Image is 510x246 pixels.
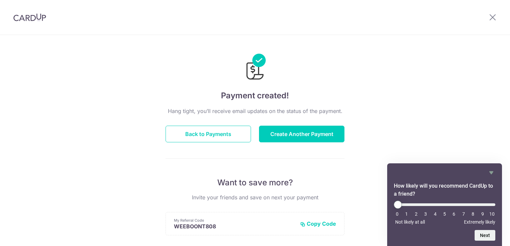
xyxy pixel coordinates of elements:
[413,211,420,217] li: 2
[13,13,46,21] img: CardUp
[394,182,495,198] h2: How likely will you recommend CardUp to a friend? Select an option from 0 to 10, with 0 being Not...
[174,223,295,230] p: WEEBOONT808
[470,211,476,217] li: 8
[487,169,495,177] button: Hide survey
[422,211,429,217] li: 3
[464,219,495,225] span: Extremely likely
[395,219,425,225] span: Not likely at all
[259,126,344,142] button: Create Another Payment
[166,193,344,201] p: Invite your friends and save on next your payment
[432,211,439,217] li: 4
[394,201,495,225] div: How likely will you recommend CardUp to a friend? Select an option from 0 to 10, with 0 being Not...
[244,54,266,82] img: Payments
[166,126,251,142] button: Back to Payments
[475,230,495,241] button: Next question
[166,90,344,102] h4: Payment created!
[460,211,467,217] li: 7
[300,220,336,227] button: Copy Code
[479,211,486,217] li: 9
[489,211,495,217] li: 10
[166,107,344,115] p: Hang tight, you’ll receive email updates on the status of the payment.
[394,211,401,217] li: 0
[451,211,457,217] li: 6
[403,211,410,217] li: 1
[166,177,344,188] p: Want to save more?
[394,169,495,241] div: How likely will you recommend CardUp to a friend? Select an option from 0 to 10, with 0 being Not...
[441,211,448,217] li: 5
[174,218,295,223] p: My Referral Code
